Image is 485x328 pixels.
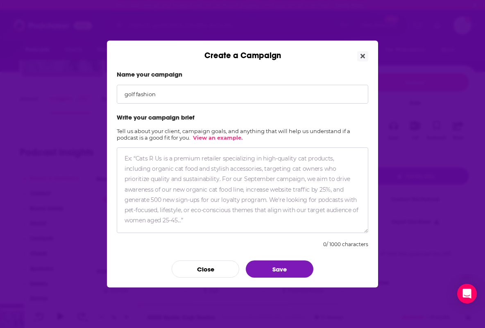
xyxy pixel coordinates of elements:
label: Name your campaign [117,70,368,78]
input: Ex: “Cats R Us - September” [117,85,368,104]
button: Close [357,51,368,61]
button: Save [246,260,313,278]
a: View an example. [193,134,242,141]
div: 0 / 1000 characters [323,241,368,247]
button: Close [172,260,239,278]
h2: Tell us about your client, campaign goals, and anything that will help us understand if a podcast... [117,128,368,141]
div: Open Intercom Messenger [457,284,477,303]
label: Write your campaign brief [117,113,368,121]
div: Create a Campaign [107,41,378,61]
